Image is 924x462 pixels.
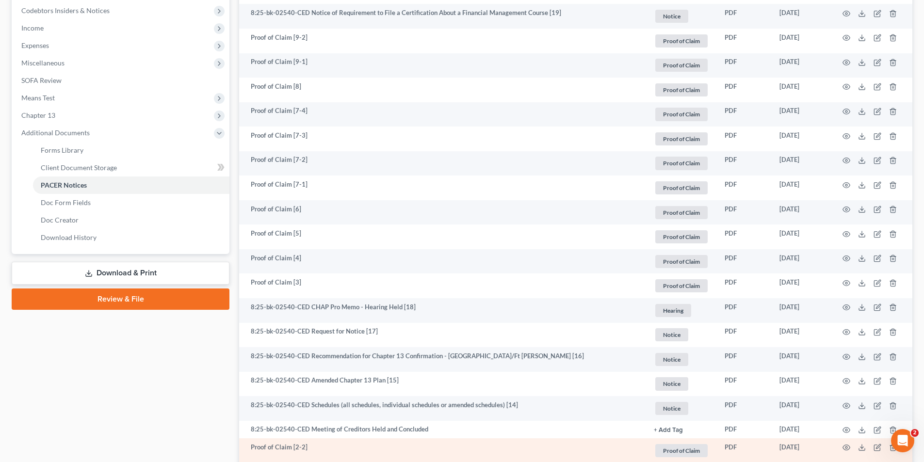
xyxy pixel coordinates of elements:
[772,127,831,151] td: [DATE]
[717,200,772,225] td: PDF
[655,353,688,366] span: Notice
[655,181,708,194] span: Proof of Claim
[654,351,709,367] a: Notice
[239,347,646,372] td: 8:25-bk-02540-CED Recommendation for Chapter 13 Confirmation - [GEOGRAPHIC_DATA]/Ft [PERSON_NAME]...
[717,175,772,200] td: PDF
[654,131,709,147] a: Proof of Claim
[717,372,772,397] td: PDF
[772,347,831,372] td: [DATE]
[654,57,709,73] a: Proof of Claim
[21,59,65,67] span: Miscellaneous
[239,127,646,151] td: Proof of Claim [7-3]
[772,224,831,249] td: [DATE]
[911,429,919,437] span: 2
[12,262,229,285] a: Download & Print
[239,372,646,397] td: 8:25-bk-02540-CED Amended Chapter 13 Plan [15]
[655,255,708,268] span: Proof of Claim
[655,206,708,219] span: Proof of Claim
[717,323,772,348] td: PDF
[654,8,709,24] a: Notice
[239,200,646,225] td: Proof of Claim [6]
[239,53,646,78] td: Proof of Claim [9-1]
[21,128,90,137] span: Additional Documents
[21,24,44,32] span: Income
[654,400,709,416] a: Notice
[717,29,772,53] td: PDF
[654,376,709,392] a: Notice
[33,211,229,229] a: Doc Creator
[239,249,646,274] td: Proof of Claim [4]
[717,249,772,274] td: PDF
[14,72,229,89] a: SOFA Review
[33,159,229,176] a: Client Document Storage
[655,108,708,121] span: Proof of Claim
[655,279,708,292] span: Proof of Claim
[717,4,772,29] td: PDF
[655,444,708,457] span: Proof of Claim
[239,102,646,127] td: Proof of Claim [7-4]
[41,146,83,154] span: Forms Library
[772,53,831,78] td: [DATE]
[239,4,646,29] td: 8:25-bk-02540-CED Notice of Requirement to File a Certification About a Financial Management Cour...
[655,10,688,23] span: Notice
[654,82,709,98] a: Proof of Claim
[239,29,646,53] td: Proof of Claim [9-2]
[772,372,831,397] td: [DATE]
[239,175,646,200] td: Proof of Claim [7-1]
[655,132,708,145] span: Proof of Claim
[717,151,772,176] td: PDF
[891,429,914,452] iframe: Intercom live chat
[654,254,709,270] a: Proof of Claim
[772,29,831,53] td: [DATE]
[21,94,55,102] span: Means Test
[654,327,709,343] a: Notice
[655,157,708,170] span: Proof of Claim
[655,59,708,72] span: Proof of Claim
[654,303,709,319] a: Hearing
[717,273,772,298] td: PDF
[654,155,709,171] a: Proof of Claim
[654,205,709,221] a: Proof of Claim
[772,421,831,438] td: [DATE]
[41,233,97,241] span: Download History
[655,304,691,317] span: Hearing
[654,278,709,294] a: Proof of Claim
[717,298,772,323] td: PDF
[772,175,831,200] td: [DATE]
[654,33,709,49] a: Proof of Claim
[21,111,55,119] span: Chapter 13
[239,78,646,102] td: Proof of Claim [8]
[654,443,709,459] a: Proof of Claim
[33,194,229,211] a: Doc Form Fields
[772,249,831,274] td: [DATE]
[41,163,117,172] span: Client Document Storage
[41,181,87,189] span: PACER Notices
[772,200,831,225] td: [DATE]
[239,421,646,438] td: 8:25-bk-02540-CED Meeting of Creditors Held and Concluded
[655,377,688,390] span: Notice
[239,224,646,249] td: Proof of Claim [5]
[654,106,709,122] a: Proof of Claim
[655,230,708,243] span: Proof of Claim
[717,53,772,78] td: PDF
[12,288,229,310] a: Review & File
[772,273,831,298] td: [DATE]
[654,229,709,245] a: Proof of Claim
[772,102,831,127] td: [DATE]
[717,127,772,151] td: PDF
[772,396,831,421] td: [DATE]
[33,229,229,246] a: Download History
[655,402,688,415] span: Notice
[655,83,708,96] span: Proof of Claim
[717,224,772,249] td: PDF
[654,425,709,434] a: + Add Tag
[239,151,646,176] td: Proof of Claim [7-2]
[717,421,772,438] td: PDF
[33,176,229,194] a: PACER Notices
[239,323,646,348] td: 8:25-bk-02540-CED Request for Notice [17]
[717,396,772,421] td: PDF
[717,347,772,372] td: PDF
[654,427,683,433] button: + Add Tag
[239,273,646,298] td: Proof of Claim [3]
[772,323,831,348] td: [DATE]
